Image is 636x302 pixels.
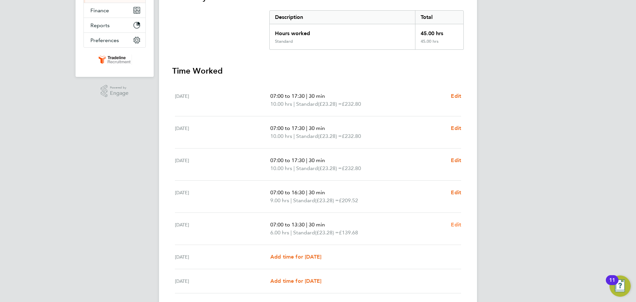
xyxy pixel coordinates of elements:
[415,11,463,24] div: Total
[270,221,305,228] span: 07:00 to 13:30
[270,189,305,196] span: 07:00 to 16:30
[84,3,145,18] button: Finance
[291,229,292,236] span: |
[451,125,461,131] span: Edit
[293,101,295,107] span: |
[306,125,307,131] span: |
[415,39,463,49] div: 45.00 hrs
[451,156,461,164] a: Edit
[175,253,270,261] div: [DATE]
[451,221,461,228] span: Edit
[306,157,307,163] span: |
[270,133,292,139] span: 10.00 hrs
[270,277,321,285] a: Add time for [DATE]
[270,125,305,131] span: 07:00 to 17:30
[175,92,270,108] div: [DATE]
[291,197,292,204] span: |
[451,124,461,132] a: Edit
[309,189,325,196] span: 30 min
[84,33,145,47] button: Preferences
[270,24,415,39] div: Hours worked
[451,92,461,100] a: Edit
[451,189,461,197] a: Edit
[175,156,270,172] div: [DATE]
[309,157,325,163] span: 30 min
[296,132,318,140] span: Standard
[270,229,289,236] span: 6.00 hrs
[270,157,305,163] span: 07:00 to 17:30
[306,189,307,196] span: |
[270,93,305,99] span: 07:00 to 17:30
[270,101,292,107] span: 10.00 hrs
[415,24,463,39] div: 45.00 hrs
[270,254,321,260] span: Add time for [DATE]
[270,165,292,171] span: 10.00 hrs
[270,197,289,204] span: 9.00 hrs
[110,85,129,91] span: Powered by
[175,277,270,285] div: [DATE]
[451,221,461,229] a: Edit
[110,91,129,96] span: Engage
[342,165,361,171] span: £232.80
[451,157,461,163] span: Edit
[309,125,325,131] span: 30 min
[296,100,318,108] span: Standard
[342,101,361,107] span: £232.80
[318,133,342,139] span: (£23.28) =
[339,197,358,204] span: £209.52
[90,22,110,29] span: Reports
[451,189,461,196] span: Edit
[342,133,361,139] span: £232.80
[84,18,145,32] button: Reports
[101,85,129,97] a: Powered byEngage
[97,54,132,65] img: tradelinerecruitment-logo-retina.png
[270,11,415,24] div: Description
[339,229,358,236] span: £139.68
[293,165,295,171] span: |
[90,7,109,14] span: Finance
[175,189,270,205] div: [DATE]
[315,229,339,236] span: (£23.28) =
[318,101,342,107] span: (£23.28) =
[609,280,615,289] div: 11
[293,197,315,205] span: Standard
[451,93,461,99] span: Edit
[318,165,342,171] span: (£23.28) =
[306,221,307,228] span: |
[270,278,321,284] span: Add time for [DATE]
[172,66,464,76] h3: Time Worked
[275,39,293,44] div: Standard
[83,54,146,65] a: Go to home page
[309,221,325,228] span: 30 min
[315,197,339,204] span: (£23.28) =
[90,37,119,43] span: Preferences
[306,93,307,99] span: |
[296,164,318,172] span: Standard
[175,221,270,237] div: [DATE]
[293,133,295,139] span: |
[309,93,325,99] span: 30 min
[269,10,464,50] div: Summary
[270,253,321,261] a: Add time for [DATE]
[293,229,315,237] span: Standard
[609,275,631,297] button: Open Resource Center, 11 new notifications
[175,124,270,140] div: [DATE]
